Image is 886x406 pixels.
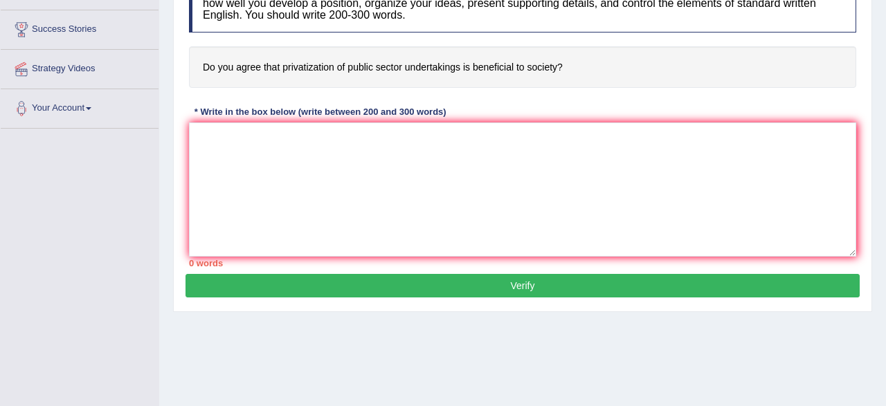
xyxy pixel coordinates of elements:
a: Success Stories [1,10,159,45]
h4: Do you agree that privatization of public sector undertakings is beneficial to society? [189,46,856,89]
a: Your Account [1,89,159,124]
div: * Write in the box below (write between 200 and 300 words) [189,105,451,118]
button: Verify [186,274,860,297]
a: Strategy Videos [1,50,159,84]
div: 0 words [189,257,856,270]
